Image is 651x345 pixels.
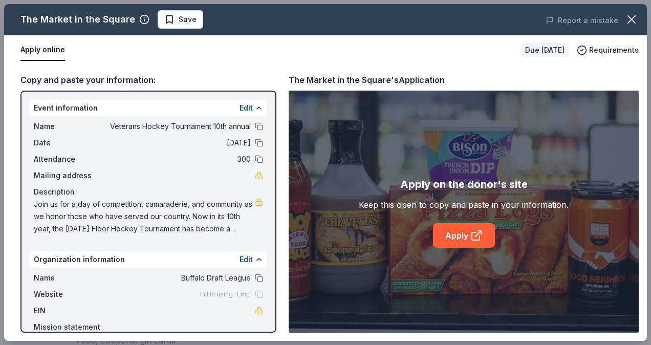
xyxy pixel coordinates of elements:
[20,39,65,61] button: Apply online
[400,176,528,192] div: Apply on the donor's site
[200,290,251,298] span: Fill in using "Edit"
[102,153,251,165] span: 300
[240,102,253,114] button: Edit
[240,253,253,266] button: Edit
[102,137,251,149] span: [DATE]
[34,198,255,235] span: Join us for a day of competition, camaraderie, and community as we honor those who have served ou...
[589,44,639,56] span: Requirements
[577,44,639,56] button: Requirements
[102,120,251,133] span: Veterans Hockey Tournament 10th annual
[359,199,569,211] div: Keep this open to copy and paste in your information.
[102,272,251,284] span: Buffalo Draft League
[30,100,267,116] div: Event information
[546,14,618,27] button: Report a mistake
[158,10,203,29] button: Save
[34,305,102,317] span: EIN
[34,186,263,198] div: Description
[20,11,135,28] div: The Market in the Square
[521,43,569,57] div: Due [DATE]
[20,73,276,87] div: Copy and paste your information:
[34,169,102,182] span: Mailing address
[34,137,102,149] span: Date
[34,272,102,284] span: Name
[34,288,102,300] span: Website
[433,223,495,248] a: Apply
[34,153,102,165] span: Attendance
[34,321,263,333] div: Mission statement
[179,13,197,26] span: Save
[30,251,267,268] div: Organization information
[34,120,102,133] span: Name
[289,73,445,87] div: The Market in the Square's Application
